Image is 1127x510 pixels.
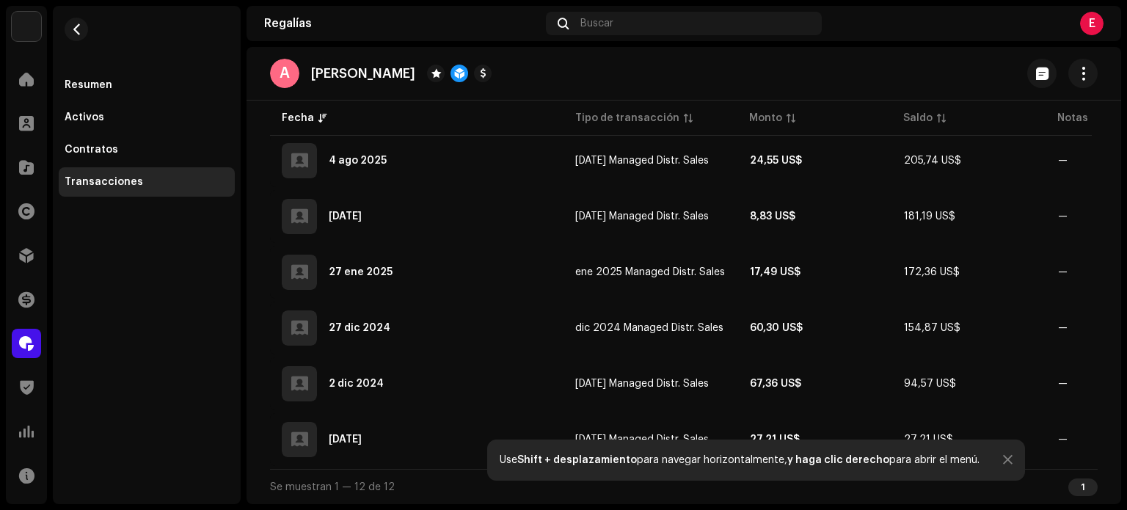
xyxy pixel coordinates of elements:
[65,112,104,123] div: Activos
[59,135,235,164] re-m-nav-item: Contratos
[517,455,637,465] strong: Shift + desplazamiento
[270,482,395,492] span: Se muestran 1 — 12 de 12
[329,323,390,333] div: 27 dic 2024
[329,156,387,166] div: 4 ago 2025
[904,379,956,389] span: 94,57 US$
[904,434,953,445] span: 27,21 US$
[750,434,800,445] strong: 27,21 US$
[904,156,961,166] span: 205,74 US$
[575,156,709,166] span: mar 2025 Managed Distr. Sales
[59,103,235,132] re-m-nav-item: Activos
[1080,12,1104,35] div: E
[311,66,415,81] p: [PERSON_NAME]
[12,12,41,41] img: b0ad06a2-fc67-4620-84db-15bc5929e8a0
[270,59,299,88] div: A
[329,267,393,277] div: 27 ene 2025
[575,323,723,333] span: dic 2024 Managed Distr. Sales
[904,323,960,333] span: 154,87 US$
[750,211,795,222] strong: 8,83 US$
[787,455,889,465] strong: y haga clic derecho
[580,18,613,29] span: Buscar
[65,176,143,188] div: Transacciones
[1068,478,1098,496] div: 1
[904,211,955,222] span: 181,19 US$
[329,434,362,445] div: 28 oct 2024
[500,454,980,466] div: Use para navegar horizontalmente, para abrir el menú.
[750,379,801,389] strong: 67,36 US$
[750,156,802,166] strong: 24,55 US$
[59,167,235,197] re-m-nav-item: Transacciones
[750,323,803,333] strong: 60,30 US$
[750,267,800,277] strong: 17,49 US$
[903,111,933,125] div: Saldo
[264,18,540,29] div: Regalías
[575,379,709,389] span: nov 2024 Managed Distr. Sales
[575,111,679,125] div: Tipo de transacción
[59,70,235,100] re-m-nav-item: Resumen
[282,111,314,125] div: Fecha
[65,79,112,91] div: Resumen
[329,211,362,222] div: 27 feb 2025
[575,211,709,222] span: feb 2025 Managed Distr. Sales
[749,111,782,125] div: Monto
[575,434,709,445] span: oct 2024 Managed Distr. Sales
[575,267,725,277] span: ene 2025 Managed Distr. Sales
[329,379,384,389] div: 2 dic 2024
[904,267,960,277] span: 172,36 US$
[65,144,118,156] div: Contratos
